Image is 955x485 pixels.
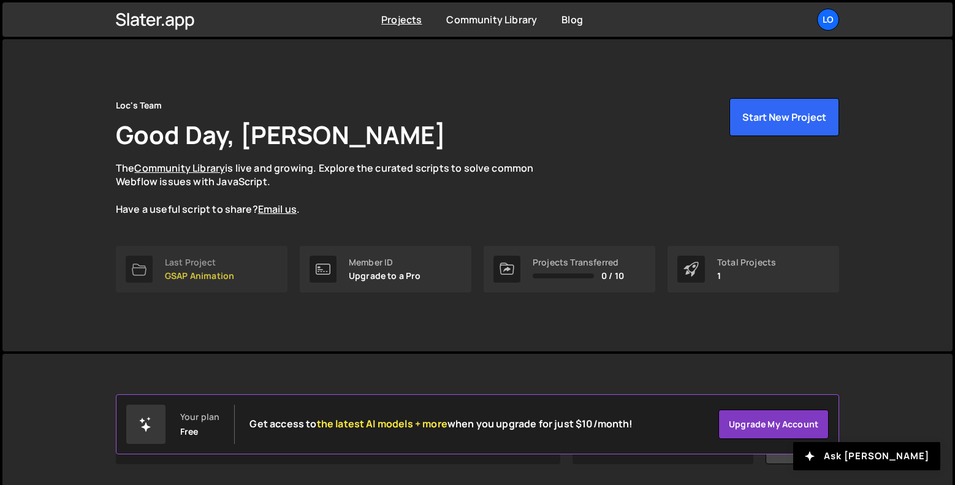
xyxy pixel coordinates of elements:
[561,13,583,26] a: Blog
[349,258,421,267] div: Member ID
[249,418,633,430] h2: Get access to when you upgrade for just $10/month!
[718,410,829,439] a: Upgrade my account
[601,271,624,281] span: 0 / 10
[258,202,297,216] a: Email us
[381,13,422,26] a: Projects
[116,118,446,151] h1: Good Day, [PERSON_NAME]
[317,417,447,430] span: the latest AI models + more
[116,161,557,216] p: The is live and growing. Explore the curated scripts to solve common Webflow issues with JavaScri...
[165,271,234,281] p: GSAP Animation
[533,258,624,267] div: Projects Transferred
[180,412,219,422] div: Your plan
[717,258,776,267] div: Total Projects
[165,258,234,267] div: Last Project
[349,271,421,281] p: Upgrade to a Pro
[134,161,225,175] a: Community Library
[116,98,162,113] div: Loc's Team
[717,271,776,281] p: 1
[446,13,537,26] a: Community Library
[116,246,287,292] a: Last Project GSAP Animation
[817,9,839,31] a: Lo
[729,98,839,136] button: Start New Project
[793,442,940,470] button: Ask [PERSON_NAME]
[180,427,199,437] div: Free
